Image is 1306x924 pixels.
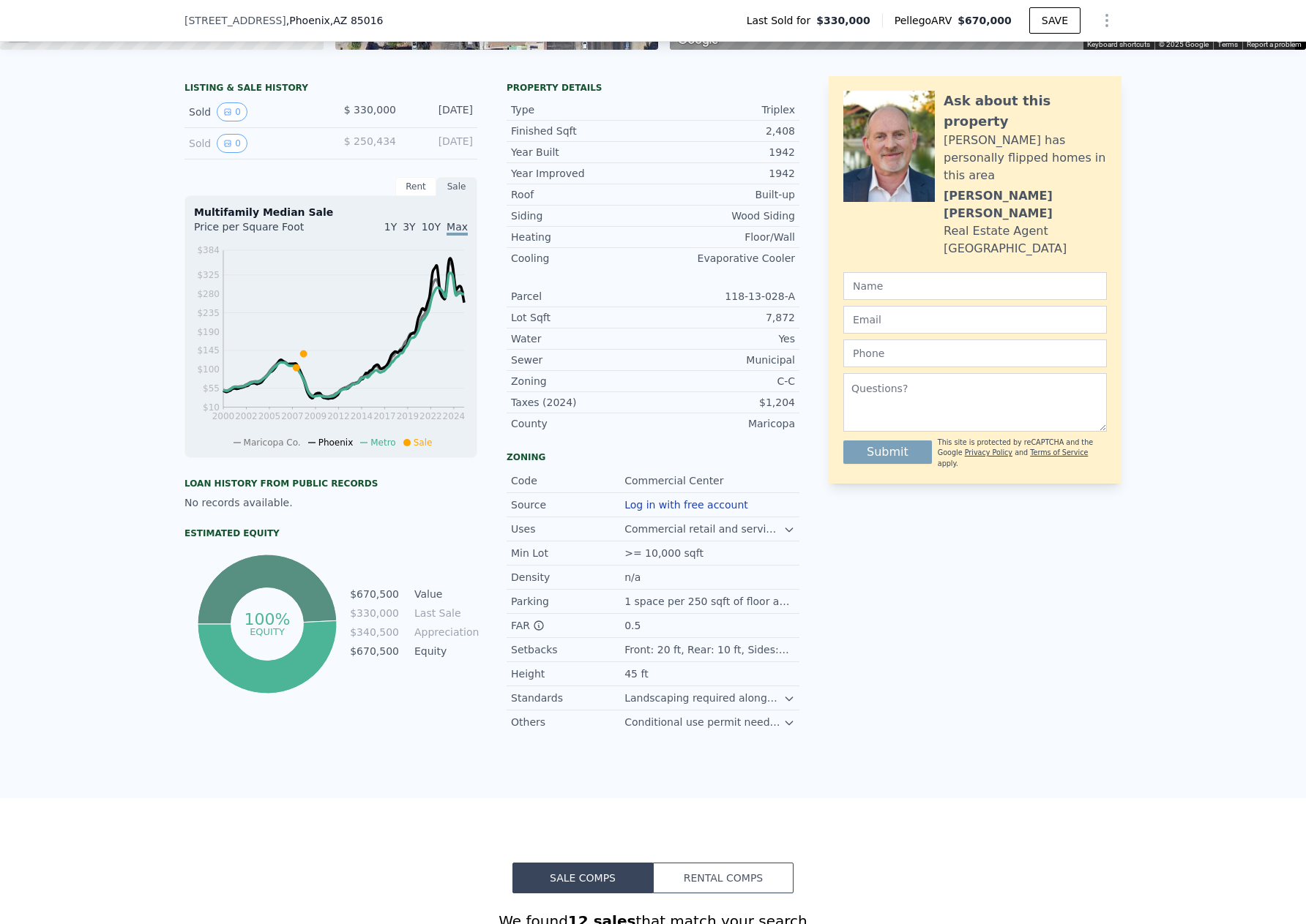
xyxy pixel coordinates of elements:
[511,124,653,138] div: Finished Sqft
[624,546,706,560] div: >= 10,000 sqft
[250,626,285,636] tspan: equity
[244,610,290,628] tspan: 100%
[384,221,397,233] span: 1Y
[843,306,1107,334] input: Email
[194,205,468,219] div: Multifamily Median Sale
[351,411,373,421] tspan: 2014
[511,395,653,410] div: Taxes (2024)
[653,331,795,346] div: Yes
[511,102,653,117] div: Type
[944,222,1048,240] div: Real Estate Agent
[447,221,468,236] span: Max
[370,437,395,448] span: Metro
[653,209,795,223] div: Wood Siding
[197,308,220,318] tspan: $235
[318,437,354,448] span: Phoenix
[511,209,653,223] div: Siding
[217,102,247,121] button: View historical data
[843,272,1107,300] input: Name
[1087,40,1150,50] button: Keyboard shortcuts
[965,448,1012,457] a: Privacy Policy
[511,166,653,181] div: Year Improved
[184,13,286,28] span: [STREET_ADDRESS]
[203,383,220,394] tspan: $55
[203,402,220,413] tspan: $10
[184,82,477,97] div: LISTING & SALE HISTORY
[653,166,795,181] div: 1942
[511,353,653,367] div: Sewer
[184,527,477,539] div: Estimated Equity
[1030,448,1088,457] a: Terms of Service
[411,586,477,602] td: Value
[395,177,436,196] div: Rent
[422,221,441,233] span: 10Y
[349,586,400,602] td: $670,500
[511,715,624,729] div: Others
[653,187,795,202] div: Built-up
[327,411,350,421] tspan: 2012
[511,691,624,705] div: Standards
[944,187,1107,222] div: [PERSON_NAME] [PERSON_NAME]
[1029,7,1081,34] button: SAVE
[653,310,795,325] div: 7,872
[944,132,1107,184] div: [PERSON_NAME] has personally flipped homes in this area
[414,437,433,448] span: Sale
[511,416,653,431] div: County
[197,345,220,356] tspan: $145
[403,221,415,233] span: 3Y
[419,411,442,421] tspan: 2022
[411,605,477,621] td: Last Sale
[244,437,301,448] span: Maricopa Co.
[443,411,466,421] tspan: 2024
[408,134,473,153] div: [DATE]
[653,230,795,244] div: Floor/Wall
[344,135,396,147] span: $ 250,434
[258,411,281,421] tspan: 2005
[235,411,258,421] tspan: 2002
[330,15,384,26] span: , AZ 85016
[281,411,304,421] tspan: 2007
[511,145,653,159] div: Year Built
[653,102,795,117] div: Triplex
[816,13,870,28] span: $330,000
[197,364,220,375] tspan: $100
[344,104,396,116] span: $ 330,000
[511,642,624,657] div: Setbacks
[349,605,400,621] td: $330,000
[653,145,795,159] div: 1942
[197,289,220,299] tspan: $280
[189,102,319,121] div: Sold
[938,437,1107,469] div: This site is protected by reCAPTCHA and the Google and apply.
[958,15,1012,26] span: $670,000
[653,289,795,304] div: 118-13-028-A
[624,594,795,609] div: 1 space per 250 sqft of floor area
[624,715,783,729] div: Conditional use permit needed for certain businesses.
[653,863,794,893] button: Rental Comps
[511,522,624,536] div: Uses
[511,251,653,266] div: Cooling
[843,440,932,464] button: Submit
[512,863,653,893] button: Sale Comps
[1217,40,1238,48] a: Terms
[624,691,783,705] div: Landscaping required along street frontages.
[653,395,795,410] div: $1,204
[397,411,419,421] tspan: 2019
[624,570,643,585] div: n/a
[624,642,795,657] div: Front: 20 ft, Rear: 10 ft, Sides: 5 ft
[411,643,477,659] td: Equity
[944,240,1067,258] div: [GEOGRAPHIC_DATA]
[197,245,220,255] tspan: $384
[653,353,795,367] div: Municipal
[197,327,220,337] tspan: $190
[511,546,624,560] div: Min Lot
[511,570,624,585] div: Density
[212,411,235,421] tspan: 2000
[1092,6,1122,35] button: Show Options
[184,478,477,489] div: Loan history from public records
[436,177,477,196] div: Sale
[286,13,384,28] span: , Phoenix
[511,497,624,512] div: Source
[653,416,795,431] div: Maricopa
[653,124,795,138] div: 2,408
[1159,40,1209,48] span: © 2025 Google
